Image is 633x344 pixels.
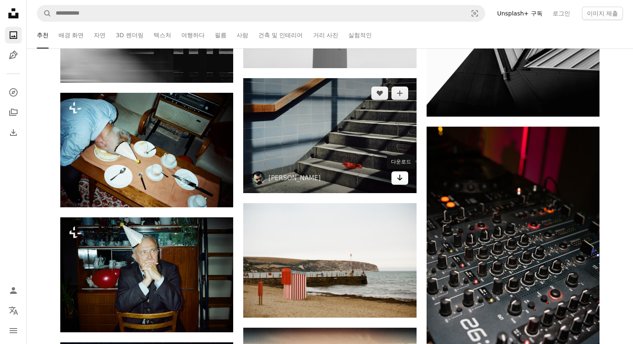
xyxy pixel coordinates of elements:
[387,155,415,169] div: 다운로드
[5,282,22,299] a: 로그인 / 가입
[5,104,22,121] a: 컬렉션
[60,271,233,278] a: 파티 모자를 쓴 남자가 두 손을 꼭 잡고 앉아 있습니다.
[5,27,22,43] a: 사진
[37,5,485,22] form: 사이트 전체에서 이미지 찾기
[582,7,623,20] button: 이미지 제출
[60,93,233,207] img: 파티 모자를 쓴 생일 케이크에 엎드린 남자
[313,22,338,48] a: 거리 사진
[5,84,22,101] a: 탐색
[215,22,226,48] a: 필름
[371,87,388,100] button: 좋아요
[391,171,408,185] a: 다운로드
[37,5,51,21] button: Unsplash 검색
[237,22,248,48] a: 사람
[492,7,547,20] a: Unsplash+ 구독
[154,22,171,48] a: 텍스처
[243,203,416,318] img: 부두와 줄무늬 탈의실이 있는 해변
[243,132,416,139] a: 햇볕이 내리쬐는 계단 위에 빨간색 물체 하나가 놓여 있습니다.
[5,47,22,64] a: 일러스트
[427,252,600,260] a: 많은 노브가 있는 DJ 믹서의 클로즈업
[268,174,321,182] a: [PERSON_NAME]
[5,322,22,339] button: 메뉴
[5,302,22,319] button: 언어
[60,146,233,154] a: 파티 모자를 쓴 생일 케이크에 엎드린 남자
[94,22,105,48] a: 자연
[465,5,485,21] button: 시각적 검색
[548,7,575,20] a: 로그인
[243,257,416,264] a: 부두와 줄무늬 탈의실이 있는 해변
[116,22,143,48] a: 3D 렌더링
[348,22,372,48] a: 실험적인
[5,124,22,141] a: 다운로드 내역
[391,87,408,100] button: 컬렉션에 추가
[252,171,265,185] img: Yuri Krupenin의 프로필로 이동
[181,22,205,48] a: 여행하다
[243,78,416,193] img: 햇볕이 내리쬐는 계단 위에 빨간색 물체 하나가 놓여 있습니다.
[59,22,84,48] a: 배경 화면
[5,5,22,23] a: 홈 — Unsplash
[258,22,303,48] a: 건축 및 인테리어
[60,217,233,332] img: 파티 모자를 쓴 남자가 두 손을 꼭 잡고 앉아 있습니다.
